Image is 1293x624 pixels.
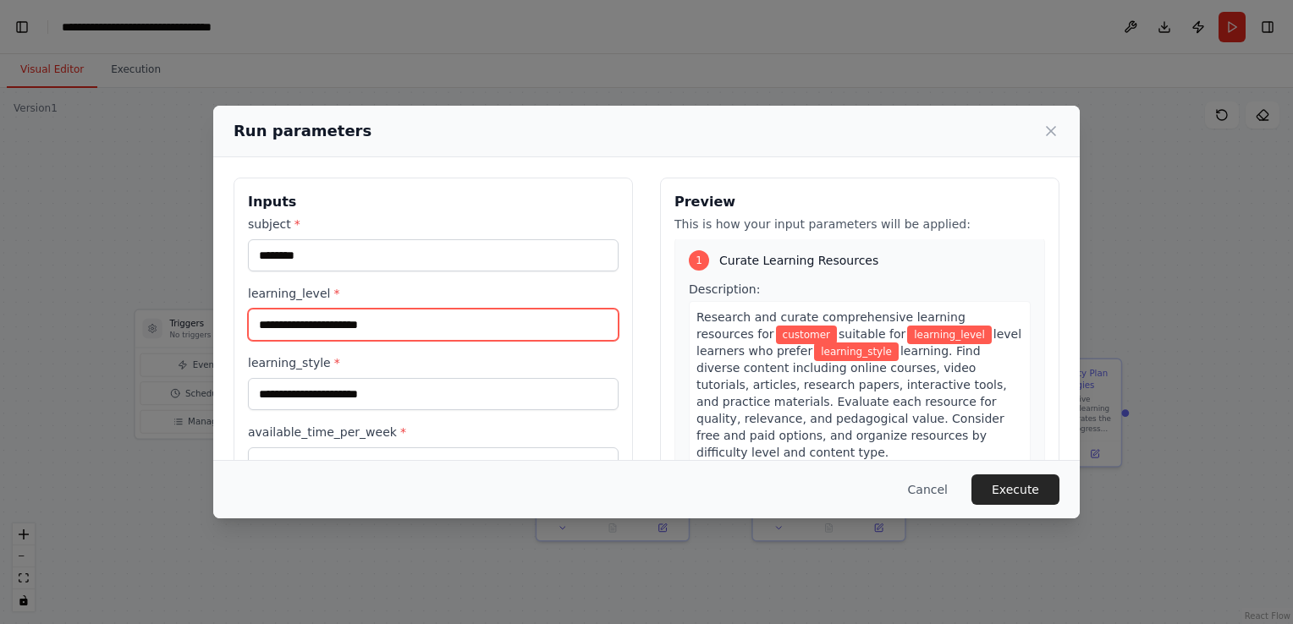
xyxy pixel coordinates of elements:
button: Execute [971,474,1059,505]
label: available_time_per_week [248,424,619,441]
span: Research and curate comprehensive learning resources for [696,310,966,341]
span: Description: [689,282,760,296]
span: Variable: learning_level [907,326,992,344]
label: learning_style [248,354,619,371]
p: This is how your input parameters will be applied: [674,216,1045,233]
span: Variable: subject [776,326,838,344]
span: suitable for [839,327,905,341]
div: 1 [689,250,709,271]
button: Cancel [894,474,961,505]
span: Variable: learning_style [814,342,899,361]
h3: Inputs [248,192,619,212]
label: subject [248,216,619,233]
span: Curate Learning Resources [719,252,878,269]
h3: Preview [674,192,1045,212]
h2: Run parameters [234,119,371,143]
span: learning. Find diverse content including online courses, video tutorials, articles, research pape... [696,344,1007,459]
label: learning_level [248,285,619,302]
